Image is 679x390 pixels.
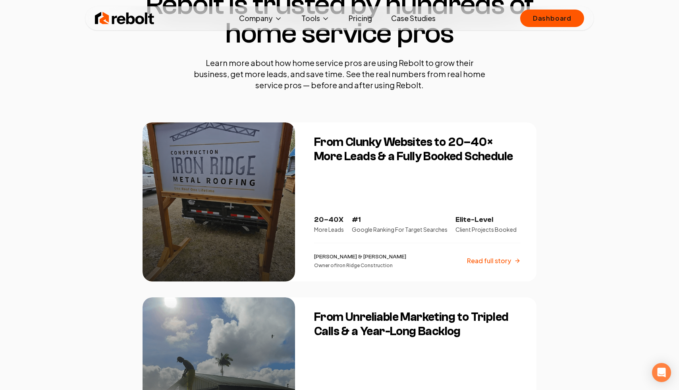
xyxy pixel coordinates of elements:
p: Learn more about how home service pros are using Rebolt to grow their business, get more leads, a... [189,57,490,91]
p: [PERSON_NAME] & [PERSON_NAME] [314,253,406,261]
a: Dashboard [520,10,584,27]
p: Read full story [467,256,511,266]
p: Client Projects Booked [455,225,517,233]
a: From Clunky Websites to 20–40× More Leads & a Fully Booked ScheduleFrom Clunky Websites to 20–40×... [143,122,536,281]
img: Rebolt Logo [95,10,154,26]
button: Company [233,10,289,26]
p: 20–40X [314,214,344,225]
a: Pricing [342,10,378,26]
h3: From Unreliable Marketing to Tripled Calls & a Year-Long Backlog [314,310,521,339]
p: Google Ranking For Target Searches [352,225,448,233]
a: Case Studies [385,10,442,26]
p: Elite-Level [455,214,517,225]
p: #1 [352,214,448,225]
p: More Leads [314,225,344,233]
h3: From Clunky Websites to 20–40× More Leads & a Fully Booked Schedule [314,135,521,164]
div: Open Intercom Messenger [652,363,671,382]
p: Owner of Iron Ridge Construction [314,262,406,269]
button: Tools [295,10,336,26]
